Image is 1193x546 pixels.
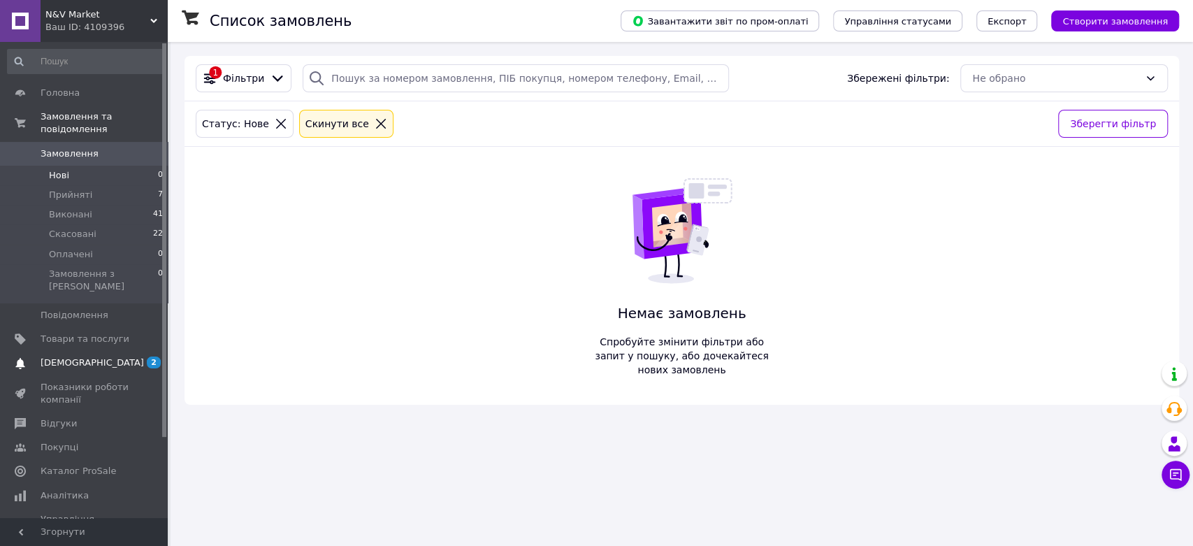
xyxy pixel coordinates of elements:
span: Виконані [49,208,92,221]
span: Каталог ProSale [41,465,116,477]
span: Управління статусами [844,16,951,27]
span: Збережені фільтри: [847,71,949,85]
span: 0 [158,248,163,261]
span: Скасовані [49,228,96,240]
span: N&V Market [45,8,150,21]
span: 0 [158,169,163,182]
button: Управління статусами [833,10,962,31]
span: Створити замовлення [1062,16,1168,27]
span: Немає замовлень [590,303,774,324]
span: Завантажити звіт по пром-оплаті [632,15,808,27]
div: Статус: Нове [199,116,272,131]
span: Управління сайтом [41,513,129,538]
span: Замовлення з [PERSON_NAME] [49,268,158,293]
button: Чат з покупцем [1162,461,1190,489]
span: 2 [147,357,161,368]
span: 22 [153,228,163,240]
span: 41 [153,208,163,221]
span: Аналітика [41,489,89,502]
span: Покупці [41,441,78,454]
div: Не обрано [972,71,1139,86]
button: Завантажити звіт по пром-оплаті [621,10,819,31]
span: Повідомлення [41,309,108,322]
span: 0 [158,268,163,293]
span: Товари та послуги [41,333,129,345]
span: Прийняті [49,189,92,201]
button: Зберегти фільтр [1058,110,1168,138]
div: Ваш ID: 4109396 [45,21,168,34]
span: [DEMOGRAPHIC_DATA] [41,357,144,369]
span: Замовлення [41,148,99,160]
input: Пошук [7,49,164,74]
input: Пошук за номером замовлення, ПІБ покупця, номером телефону, Email, номером накладної [303,64,728,92]
span: Оплачені [49,248,93,261]
button: Експорт [976,10,1038,31]
span: Експорт [988,16,1027,27]
span: Головна [41,87,80,99]
div: Cкинути все [303,116,372,131]
span: Фільтри [223,71,264,85]
button: Створити замовлення [1051,10,1179,31]
span: Нові [49,169,69,182]
span: Замовлення та повідомлення [41,110,168,136]
a: Створити замовлення [1037,15,1179,26]
span: 7 [158,189,163,201]
span: Спробуйте змінити фільтри або запит у пошуку, або дочекайтеся нових замовлень [590,335,774,377]
span: Показники роботи компанії [41,381,129,406]
span: Зберегти фільтр [1070,116,1156,131]
h1: Список замовлень [210,13,352,29]
span: Відгуки [41,417,77,430]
